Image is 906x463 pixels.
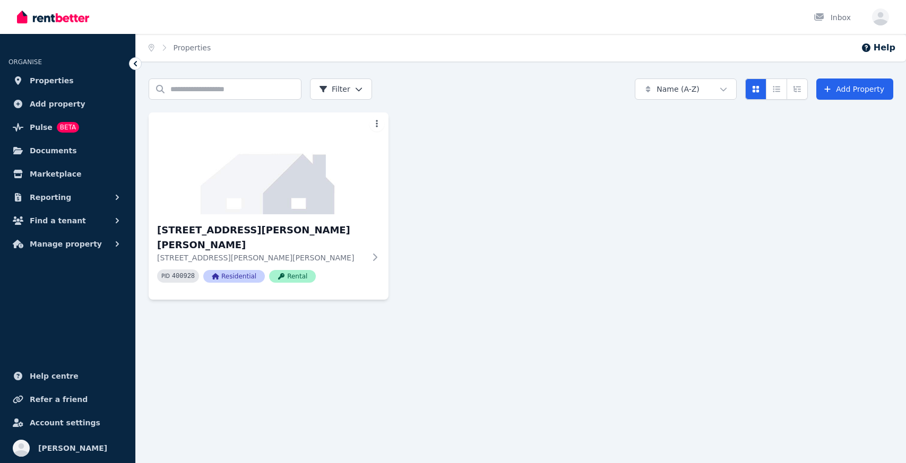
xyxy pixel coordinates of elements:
[369,117,384,132] button: More options
[30,144,77,157] span: Documents
[8,210,127,231] button: Find a tenant
[30,191,71,204] span: Reporting
[30,168,81,180] span: Marketplace
[635,78,737,100] button: Name (A-Z)
[30,74,74,87] span: Properties
[269,270,316,283] span: Rental
[157,223,365,252] h3: [STREET_ADDRESS][PERSON_NAME][PERSON_NAME]
[149,112,389,300] a: 8 Alda Pl, Melba[STREET_ADDRESS][PERSON_NAME][PERSON_NAME][STREET_ADDRESS][PERSON_NAME][PERSON_NA...
[8,93,127,115] a: Add property
[8,365,127,387] a: Help centre
[745,78,766,100] button: Card view
[8,117,127,138] a: PulseBETA
[787,78,808,100] button: Expanded list view
[30,238,102,250] span: Manage property
[38,442,107,455] span: [PERSON_NAME]
[17,9,89,25] img: RentBetter
[8,233,127,255] button: Manage property
[172,273,195,280] code: 400928
[161,273,170,279] small: PID
[310,78,372,100] button: Filter
[745,78,808,100] div: View options
[8,187,127,208] button: Reporting
[30,393,88,406] span: Refer a friend
[30,214,86,227] span: Find a tenant
[149,112,389,214] img: 8 Alda Pl, Melba
[319,84,350,94] span: Filter
[8,389,127,410] a: Refer a friend
[57,122,79,133] span: BETA
[174,43,211,52] a: Properties
[8,58,42,66] span: ORGANISE
[766,78,787,100] button: Compact list view
[814,12,851,23] div: Inbox
[816,78,893,100] a: Add Property
[157,252,365,263] p: [STREET_ADDRESS][PERSON_NAME][PERSON_NAME]
[657,84,700,94] span: Name (A-Z)
[30,98,85,110] span: Add property
[8,163,127,185] a: Marketplace
[30,370,79,382] span: Help centre
[30,121,53,134] span: Pulse
[8,412,127,433] a: Account settings
[136,34,223,62] nav: Breadcrumb
[861,41,895,54] button: Help
[30,416,100,429] span: Account settings
[8,70,127,91] a: Properties
[8,140,127,161] a: Documents
[203,270,265,283] span: Residential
